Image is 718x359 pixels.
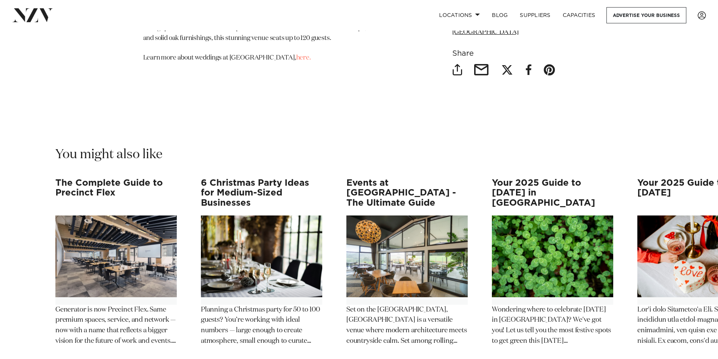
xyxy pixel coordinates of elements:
[12,8,53,22] img: nzv-logo.png
[452,19,526,35] a: Turanga Creek Vineyard, [GEOGRAPHIC_DATA]
[452,50,575,58] h6: Share
[55,178,177,347] a: The Complete Guide to Precinct Flex The Complete Guide to Precinct Flex Generator is now Precinct...
[143,55,311,61] span: Learn more about weddings at [GEOGRAPHIC_DATA],
[492,178,613,208] h3: Your 2025 Guide to [DATE] in [GEOGRAPHIC_DATA]
[346,215,468,297] img: Events at Wainui Golf Club - The Ultimate Guide
[346,178,468,347] a: Events at [GEOGRAPHIC_DATA] - The Ultimate Guide Events at Wainui Golf Club - The Ultimate Guide ...
[606,7,686,23] a: Advertise your business
[55,178,177,208] h3: The Complete Guide to Precinct Flex
[55,146,162,163] h2: You might also like
[346,305,468,347] p: Set on the [GEOGRAPHIC_DATA], [GEOGRAPHIC_DATA] is a versatile venue where modern architecture me...
[201,178,322,208] h3: 6 Christmas Party Ideas for Medium-Sized Businesses
[55,215,177,297] img: The Complete Guide to Precinct Flex
[201,305,322,347] p: Planning a Christmas party for 50 to 100 guests? You’re working with ideal numbers — large enough...
[296,55,311,61] a: here.
[557,7,602,23] a: Capacities
[346,178,468,208] h3: Events at [GEOGRAPHIC_DATA] - The Ultimate Guide
[492,178,613,347] a: Your 2025 Guide to [DATE] in [GEOGRAPHIC_DATA] Your 2025 Guide to St Patrick's Day in New Zealand...
[55,305,177,347] p: Generator is now Precinct Flex. Same premium spaces, service, and network — now with a name that ...
[143,4,401,73] p: Turanga Creek Vineyard blends rusticity with modern spaces. The property includes four ceremony s...
[492,215,613,297] img: Your 2025 Guide to St Patrick's Day in New Zealand
[201,178,322,347] a: 6 Christmas Party Ideas for Medium-Sized Businesses 6 Christmas Party Ideas for Medium-Sized Busi...
[433,7,486,23] a: Locations
[201,215,322,297] img: 6 Christmas Party Ideas for Medium-Sized Businesses
[486,7,514,23] a: BLOG
[492,305,613,347] p: Wondering where to celebrate [DATE] in [GEOGRAPHIC_DATA]? We've got you! Let us tell you the most...
[514,7,556,23] a: SUPPLIERS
